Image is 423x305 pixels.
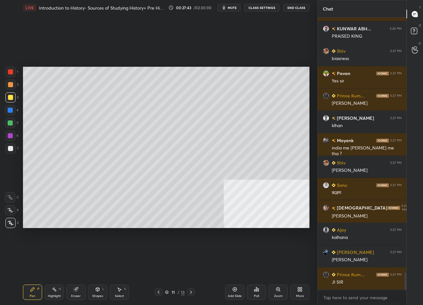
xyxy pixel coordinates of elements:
div: 5:27 PM [390,183,402,187]
div: L [102,287,104,291]
div: 13 [181,289,185,295]
img: 105d08a1b4b74e7298d55df340b1ee7b.72588511_3 [323,227,329,233]
div: [PERSON_NAME] [332,167,402,174]
div: LIVE [23,4,36,11]
div: Highlight [48,294,61,298]
h6: Shiv [336,48,345,54]
img: Learner_Badge_beginner_1_8b307cf2a0.svg [332,250,336,254]
h6: Prince Kum... [336,271,365,278]
div: 5:27 PM [390,94,402,98]
div: Poll [254,294,259,298]
div: klhan [332,123,402,129]
div: 5 [5,118,19,128]
div: C [5,192,19,202]
p: D [419,23,421,28]
img: iconic-dark.1390631f.png [376,94,389,98]
img: Learner_Badge_beginner_1_8b307cf2a0.svg [332,228,336,232]
img: iconic-dark.1390631f.png [376,72,389,75]
img: iconic-dark.1390631f.png [376,139,389,142]
div: 5:27 PM [390,273,402,277]
div: 5:27 PM [401,204,407,212]
div: Shapes [92,294,103,298]
div: X [5,205,19,215]
div: kalhana [332,234,402,241]
div: 4 [5,105,19,115]
div: 11 [170,290,176,294]
img: Learner_Badge_beginner_1_8b307cf2a0.svg [332,183,336,187]
div: 2 [5,80,19,90]
div: [PERSON_NAME] [332,257,402,263]
div: 5:27 PM [390,139,402,142]
div: Pen [30,294,35,298]
div: [PERSON_NAME] [332,100,402,107]
img: Learner_Badge_beginner_1_8b307cf2a0.svg [332,273,336,277]
p: T [419,5,421,10]
div: Zoom [274,294,283,298]
div: Eraser [71,294,81,298]
div: 5:26 PM [390,27,402,31]
div: PRAISED KING [332,33,402,40]
img: ecab3c4592dc43be97775927bc3f9d7c.jpg [323,160,329,166]
div: 5:27 PM [390,116,402,120]
p: Chat [318,0,338,17]
div: 5:27 PM [390,161,402,165]
h6: Sonu [336,182,347,188]
img: no-rating-badge.077c3623.svg [332,207,336,210]
img: a932fab37e114e2f9fd3102a65a27afa.jpg [323,249,329,255]
img: no-rating-badge.077c3623.svg [332,72,336,75]
img: Learner_Badge_beginner_1_8b307cf2a0.svg [332,94,336,98]
button: CLASS SETTINGS [244,4,279,11]
img: Learner_Badge_beginner_1_8b307cf2a0.svg [332,161,336,165]
img: no-rating-badge.077c3623.svg [332,117,336,120]
div: 1 [5,67,18,77]
img: 741c748e68c34606a8658f8b14c7b1f4.jpg [323,182,329,188]
div: कल्हण [332,190,402,196]
div: 5:27 PM [390,250,402,254]
h6: Ajay [336,226,346,233]
img: iconic-dark.1390631f.png [387,206,400,210]
img: 13344ab143ab48b5b19f2a5babaa9e38.jpg [323,93,329,99]
div: 5:27 PM [390,72,402,75]
div: 5:27 PM [390,228,402,232]
h6: [PERSON_NAME] [336,115,374,121]
span: mute [228,5,237,10]
img: iconic-dark.1390631f.png [376,183,389,187]
div: Yes sir [332,78,402,84]
img: 13344ab143ab48b5b19f2a5babaa9e38.jpg [323,271,329,278]
img: no-rating-badge.077c3623.svg [332,27,336,31]
button: End Class [283,4,309,11]
img: 12d115b898314e8890d0cc77518db8a0.jpg [323,70,329,77]
button: mute [218,4,241,11]
div: Select [115,294,124,298]
img: Learner_Badge_beginner_1_8b307cf2a0.svg [332,49,336,53]
img: 33182f35495445f6ad732de744fed19f.jpg [323,26,329,32]
h6: Mayank [336,137,353,144]
div: Z [5,218,19,228]
div: P [37,287,39,291]
img: 36022cf3fdd646b188ddc2da6b19afb5.jpg [323,205,329,211]
div: 5:27 PM [390,49,402,53]
div: Add Slide [228,294,242,298]
img: no-rating-badge.077c3623.svg [332,139,336,142]
h4: Introduction to History- Sources of Studying History+ Pre Historic [GEOGRAPHIC_DATA] [39,5,166,11]
div: grid [318,18,407,290]
img: 3 [323,137,329,144]
div: 3 [5,92,19,103]
div: [PERSON_NAME] [332,213,402,219]
h6: Prince Kum... [336,92,365,99]
div: JI SIR [332,279,402,286]
div: india me [PERSON_NAME] me tha ? [332,145,402,157]
img: default.png [323,115,329,121]
h6: Pavan [336,70,350,77]
h6: [DEMOGRAPHIC_DATA] [336,205,387,211]
img: ecab3c4592dc43be97775927bc3f9d7c.jpg [323,48,329,54]
div: H [59,287,61,291]
h6: [PERSON_NAME] [336,249,374,255]
div: / [178,290,180,294]
div: S [124,287,126,291]
div: 7 [5,143,19,154]
h6: Shiv [336,159,345,166]
div: More [296,294,304,298]
img: iconic-dark.1390631f.png [376,273,389,277]
div: biasness [332,56,402,62]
